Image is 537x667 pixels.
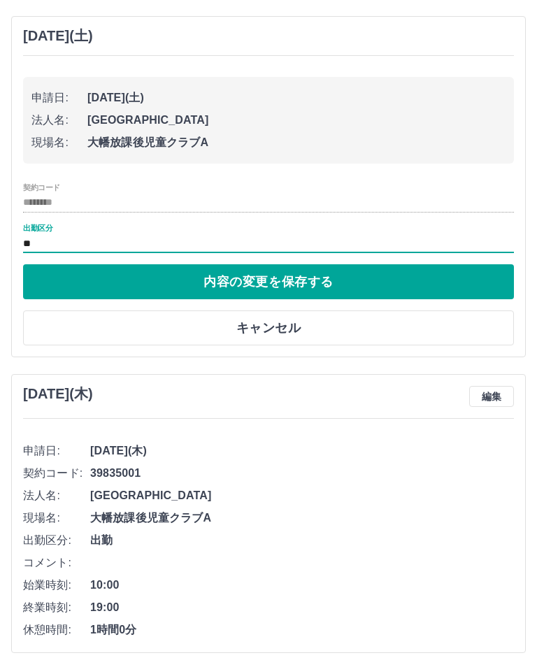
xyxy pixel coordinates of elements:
[31,134,87,151] span: 現場名:
[23,264,514,299] button: 内容の変更を保存する
[90,465,514,482] span: 39835001
[90,532,514,549] span: 出勤
[23,510,90,526] span: 現場名:
[90,487,514,504] span: [GEOGRAPHIC_DATA]
[23,532,90,549] span: 出勤区分:
[23,487,90,504] span: 法人名:
[31,112,87,129] span: 法人名:
[90,622,514,638] span: 1時間0分
[90,443,514,459] span: [DATE](木)
[23,599,90,616] span: 終業時刻:
[90,599,514,616] span: 19:00
[23,386,93,402] h3: [DATE](木)
[23,465,90,482] span: 契約コード:
[87,134,506,151] span: 大幡放課後児童クラブA
[87,112,506,129] span: [GEOGRAPHIC_DATA]
[469,386,514,407] button: 編集
[23,182,60,192] label: 契約コード
[87,89,506,106] span: [DATE](土)
[23,577,90,594] span: 始業時刻:
[90,510,514,526] span: 大幡放課後児童クラブA
[23,310,514,345] button: キャンセル
[23,223,52,234] label: 出勤区分
[31,89,87,106] span: 申請日:
[23,443,90,459] span: 申請日:
[90,577,514,594] span: 10:00
[23,28,93,44] h3: [DATE](土)
[23,622,90,638] span: 休憩時間:
[23,554,90,571] span: コメント:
